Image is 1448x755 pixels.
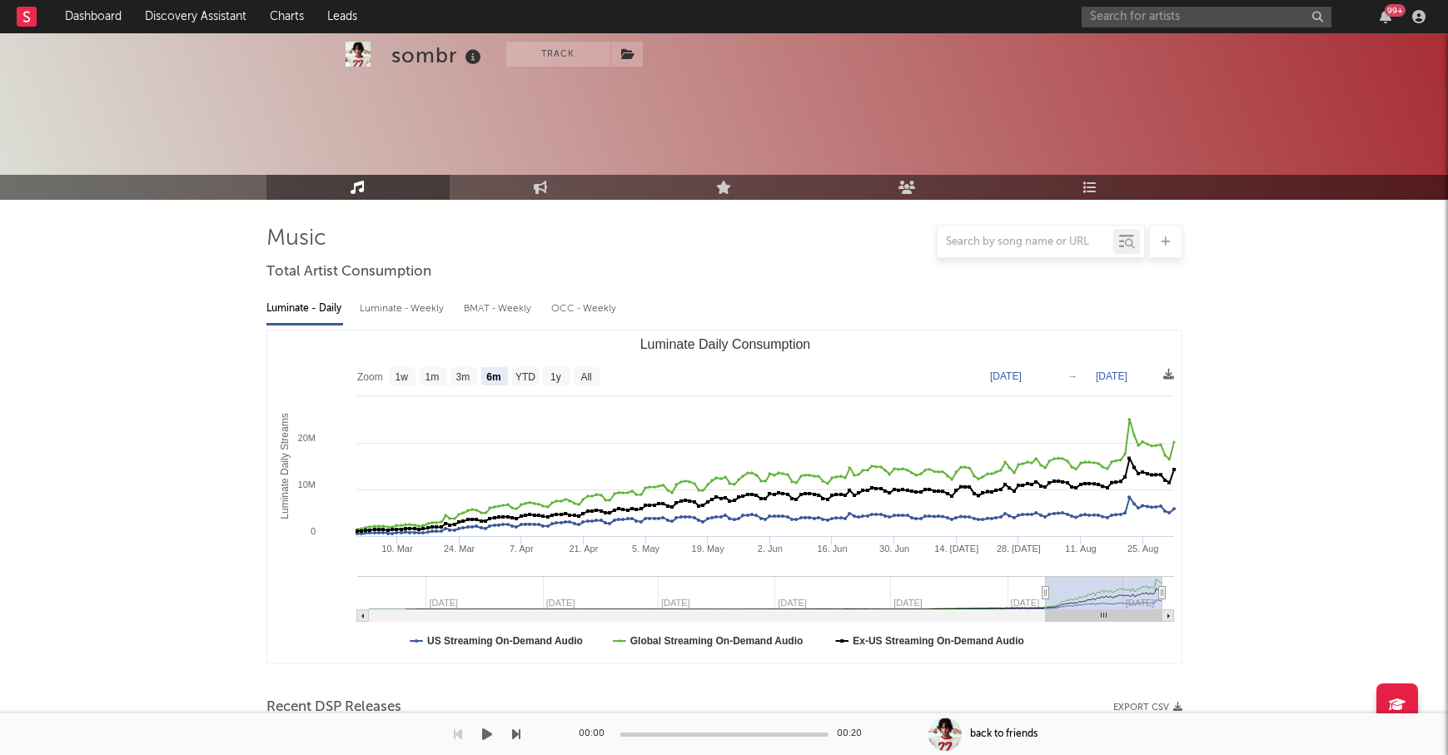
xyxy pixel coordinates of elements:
text: → [1067,370,1077,382]
div: OCC - Weekly [551,295,618,323]
div: BMAT - Weekly [464,295,535,323]
text: Luminate Daily Consumption [639,337,810,351]
text: Ex-US Streaming On-Demand Audio [853,635,1024,647]
text: 19. May [691,544,724,554]
button: 99+ [1380,10,1391,23]
text: Global Streaming On-Demand Audio [629,635,803,647]
text: 20M [297,433,315,443]
span: Total Artist Consumption [266,262,431,282]
text: 16. Jun [817,544,847,554]
text: [DATE] [1096,370,1127,382]
text: Zoom [357,371,383,383]
text: 10M [297,479,315,489]
text: 1y [550,371,561,383]
text: 1w [395,371,408,383]
button: Export CSV [1113,703,1182,713]
div: Luminate - Daily [266,295,343,323]
text: 6m [486,371,500,383]
text: 1m [425,371,439,383]
span: Recent DSP Releases [266,698,401,718]
text: All [580,371,591,383]
div: sombr [391,42,485,69]
text: [DATE] [990,370,1022,382]
text: 5. May [632,544,660,554]
text: 14. [DATE] [934,544,978,554]
text: 3m [455,371,470,383]
text: 25. Aug [1127,544,1158,554]
div: 00:00 [579,724,612,744]
text: 7. Apr [509,544,533,554]
input: Search for artists [1082,7,1331,27]
text: US Streaming On-Demand Audio [427,635,583,647]
div: 00:20 [837,724,870,744]
text: 28. [DATE] [996,544,1040,554]
text: Luminate Daily Streams [278,413,290,519]
input: Search by song name or URL [938,236,1113,249]
div: back to friends [970,727,1037,742]
text: 24. Mar [443,544,475,554]
text: 11. Aug [1065,544,1096,554]
text: 0 [310,526,315,536]
div: Luminate - Weekly [360,295,447,323]
text: 10. Mar [381,544,413,554]
text: 30. Jun [879,544,909,554]
div: 99 + [1385,4,1406,17]
button: Track [506,42,610,67]
text: 2. Jun [757,544,782,554]
text: YTD [515,371,535,383]
text: 21. Apr [569,544,598,554]
svg: Luminate Daily Consumption [267,330,1182,663]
